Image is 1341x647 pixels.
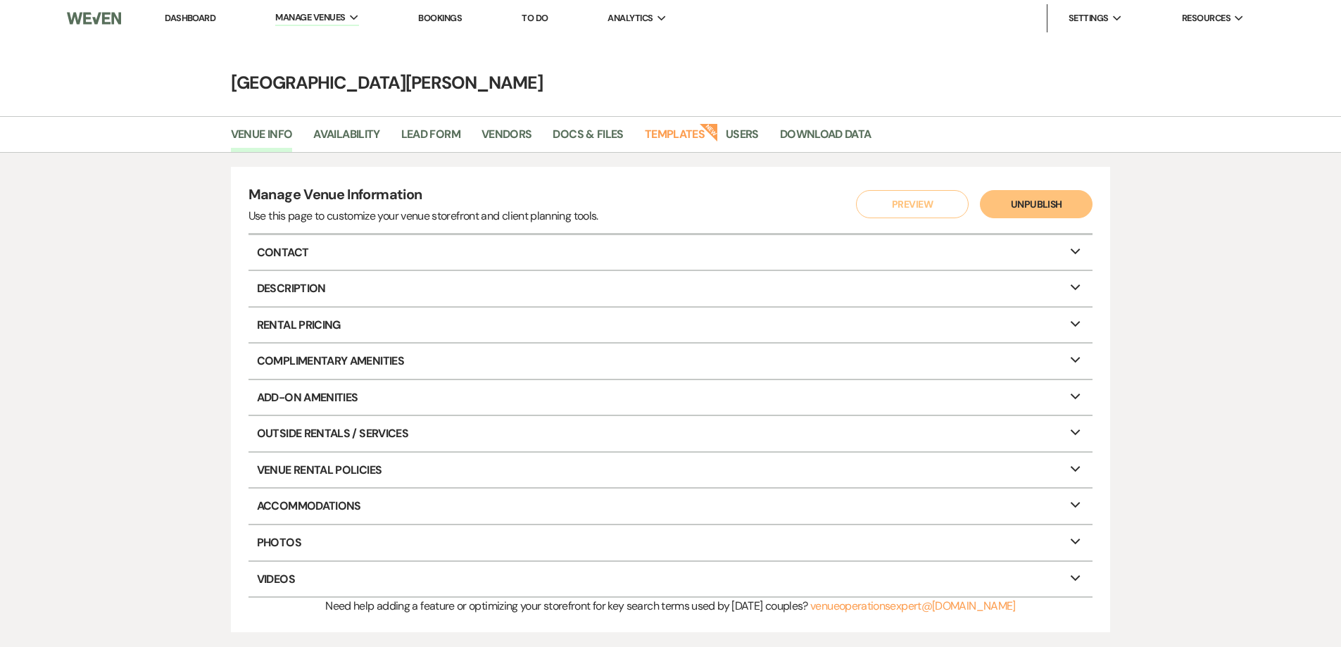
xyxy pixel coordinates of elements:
[248,380,1093,415] p: Add-On Amenities
[231,125,293,152] a: Venue Info
[645,125,705,152] a: Templates
[856,190,969,218] button: Preview
[980,190,1093,218] button: Unpublish
[248,344,1093,379] p: Complimentary Amenities
[699,122,719,142] strong: New
[313,125,379,152] a: Availability
[248,271,1093,306] p: Description
[248,416,1093,451] p: Outside Rentals / Services
[810,598,1016,613] a: venueoperationsexpert@[DOMAIN_NAME]
[325,598,807,613] span: Need help adding a feature or optimizing your storefront for key search terms used by [DATE] coup...
[248,489,1093,524] p: Accommodations
[780,125,871,152] a: Download Data
[522,12,548,24] a: To Do
[481,125,532,152] a: Vendors
[248,235,1093,270] p: Contact
[248,525,1093,560] p: Photos
[852,190,965,218] a: Preview
[248,453,1093,488] p: Venue Rental Policies
[1182,11,1230,25] span: Resources
[67,4,120,33] img: Weven Logo
[726,125,759,152] a: Users
[401,125,460,152] a: Lead Form
[418,12,462,24] a: Bookings
[248,184,598,208] h4: Manage Venue Information
[275,11,345,25] span: Manage Venues
[248,562,1093,597] p: Videos
[248,208,598,225] div: Use this page to customize your venue storefront and client planning tools.
[553,125,623,152] a: Docs & Files
[164,70,1178,95] h4: [GEOGRAPHIC_DATA][PERSON_NAME]
[1069,11,1109,25] span: Settings
[248,308,1093,343] p: Rental Pricing
[165,12,215,24] a: Dashboard
[607,11,653,25] span: Analytics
